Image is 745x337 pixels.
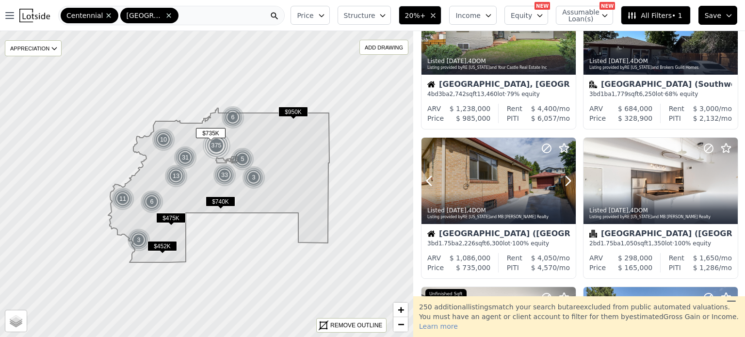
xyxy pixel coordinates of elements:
[589,207,733,214] div: Listed , 4 DOM
[297,11,313,20] span: Price
[589,65,733,71] div: Listing provided by RE [US_STATE] and Brokers Guild Homes
[589,230,597,238] img: Condominium
[486,240,503,247] span: 6,300
[393,303,408,317] a: Zoom in
[19,9,50,22] img: Lotside
[202,131,231,160] div: 375
[531,114,557,122] span: $ 6,057
[621,240,637,247] span: 1,050
[507,113,519,123] div: PITI
[156,213,186,227] div: $475K
[427,230,570,240] div: [GEOGRAPHIC_DATA] ([GEOGRAPHIC_DATA])
[681,263,732,273] div: /mo
[459,240,475,247] span: 2,226
[609,58,629,64] time: 2025-08-22 00:00
[278,107,308,117] span: $950K
[589,57,733,65] div: Listed , 4 DOM
[627,11,682,20] span: All Filters • 1
[231,147,254,171] div: 5
[427,214,571,220] div: Listing provided by RE [US_STATE] and MB [PERSON_NAME] Realty
[648,240,665,247] span: 1,350
[522,104,570,113] div: /mo
[231,147,255,171] img: g1.png
[427,80,435,88] img: House
[621,6,690,25] button: All Filters• 1
[618,254,652,262] span: $ 298,000
[519,263,570,273] div: /mo
[531,254,557,262] span: $ 4,050
[618,105,652,112] span: $ 684,000
[427,104,441,113] div: ARV
[507,263,519,273] div: PITI
[455,11,481,20] span: Income
[111,187,135,210] img: g1.png
[398,318,404,330] span: −
[612,91,628,97] span: 1,779
[447,58,467,64] time: 2025-08-22 00:00
[669,263,681,273] div: PITI
[477,91,497,97] span: 13,460
[360,40,408,54] div: ADD DRAWING
[242,166,266,189] img: g1.png
[213,163,236,187] div: 33
[427,113,444,123] div: Price
[164,164,188,188] div: 13
[450,105,491,112] span: $ 1,238,000
[589,80,597,88] img: Multifamily
[693,254,719,262] span: $ 1,650
[427,207,571,214] div: Listed , 4 DOM
[421,137,575,279] a: Listed [DATE],4DOMListing provided byRE [US_STATE]and MB [PERSON_NAME] RealtyHouse[GEOGRAPHIC_DAT...
[427,263,444,273] div: Price
[669,113,681,123] div: PITI
[447,207,467,214] time: 2025-08-22 00:00
[427,65,571,71] div: Listing provided by RE [US_STATE] and Your Castle Real Estate Inc
[147,241,177,251] span: $452K
[427,57,571,65] div: Listed , 4 DOM
[66,11,103,20] span: Centennial
[589,113,606,123] div: Price
[705,11,721,20] span: Save
[589,263,606,273] div: Price
[562,9,593,22] span: Assumable Loan(s)
[449,6,497,25] button: Income
[221,106,244,129] div: 6
[589,80,732,90] div: [GEOGRAPHIC_DATA] (Southwestern [GEOGRAPHIC_DATA])
[206,196,235,210] div: $740K
[589,253,603,263] div: ARV
[427,253,441,263] div: ARV
[589,240,732,247] div: 2 bd 1.75 ba sqft lot · 100% equity
[127,228,150,252] div: 3
[427,240,570,247] div: 3 bd 1.75 ba sqft lot · 100% equity
[5,40,62,56] div: APPRECIATION
[589,90,732,98] div: 3 bd 1 ba sqft lot · 68% equity
[126,11,163,20] span: [GEOGRAPHIC_DATA]-[GEOGRAPHIC_DATA]-[GEOGRAPHIC_DATA]
[684,253,732,263] div: /mo
[522,253,570,263] div: /mo
[393,317,408,332] a: Zoom out
[519,113,570,123] div: /mo
[213,163,237,187] img: g1.png
[156,213,186,223] span: $475K
[531,105,557,112] span: $ 4,400
[278,107,308,121] div: $950K
[450,91,466,97] span: 2,742
[202,131,231,160] img: g5.png
[693,264,719,272] span: $ 1,286
[242,166,265,189] div: 3
[405,11,426,20] span: 20%+
[174,146,197,169] img: g1.png
[419,322,458,330] span: Learn more
[427,90,570,98] div: 4 bd 3 ba sqft lot · 79% equity
[164,164,188,188] img: g1.png
[427,80,570,90] div: [GEOGRAPHIC_DATA], [GEOGRAPHIC_DATA]
[427,230,435,238] img: House
[507,253,522,263] div: Rent
[531,264,557,272] span: $ 4,570
[618,264,652,272] span: $ 165,000
[698,6,737,25] button: Save
[140,190,164,213] img: g1.png
[684,104,732,113] div: /mo
[669,104,684,113] div: Rent
[111,187,134,210] div: 11
[221,106,245,129] img: g1.png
